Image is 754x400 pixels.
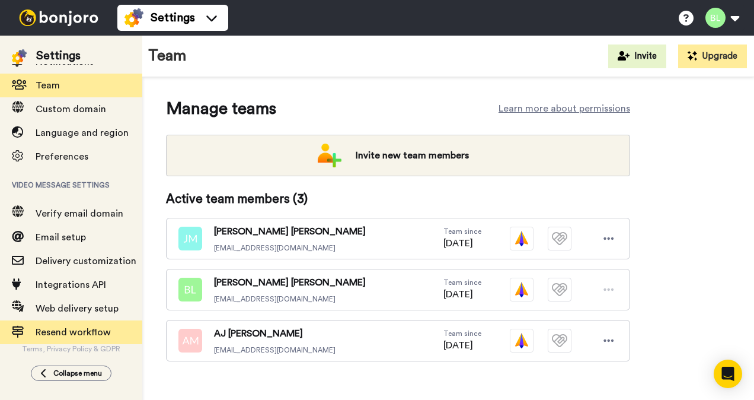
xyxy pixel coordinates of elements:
[548,227,571,250] img: tm-plain.svg
[443,278,481,287] span: Team since
[36,128,129,138] span: Language and region
[36,152,88,161] span: Preferences
[124,8,143,27] img: settings-colored.svg
[36,47,81,64] div: Settings
[36,280,106,290] span: Integrations API
[318,144,341,167] img: add-team.png
[443,236,481,250] span: [DATE]
[151,9,195,26] span: Settings
[443,227,481,236] span: Team since
[166,97,276,120] span: Manage teams
[148,47,187,65] h1: Team
[499,101,630,116] a: Learn more about permissions
[214,275,366,290] span: [PERSON_NAME] [PERSON_NAME]
[714,360,742,388] div: Open Intercom Messenger
[14,9,103,26] img: bj-logo-header-white.svg
[12,49,27,64] img: settings-colored.svg
[510,227,533,250] img: vm-color.svg
[346,144,478,167] span: Invite new team members
[178,227,202,250] img: jm.png
[36,256,136,266] span: Delivery customization
[53,369,102,378] span: Collapse menu
[443,287,481,301] span: [DATE]
[178,329,202,353] img: am.png
[214,224,366,239] span: [PERSON_NAME] [PERSON_NAME]
[36,304,119,313] span: Web delivery setup
[214,294,366,304] span: [EMAIL_ADDRESS][DOMAIN_NAME]
[36,104,106,114] span: Custom domain
[36,328,111,337] span: Resend workflow
[214,243,366,253] span: [EMAIL_ADDRESS][DOMAIN_NAME]
[443,338,481,353] span: [DATE]
[166,191,308,208] span: Active team members ( 3 )
[178,278,202,301] img: bl.png
[36,233,86,242] span: Email setup
[510,278,533,301] img: vm-color.svg
[608,45,666,68] button: Invite
[678,45,747,68] button: Upgrade
[214,345,336,355] span: [EMAIL_ADDRESS][DOMAIN_NAME]
[36,81,60,90] span: Team
[548,278,571,301] img: tm-plain.svg
[548,329,571,353] img: tm-plain.svg
[510,329,533,353] img: vm-color.svg
[214,326,336,341] span: AJ [PERSON_NAME]
[443,329,481,338] span: Team since
[31,366,111,381] button: Collapse menu
[36,209,123,218] span: Verify email domain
